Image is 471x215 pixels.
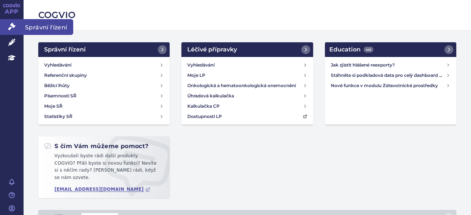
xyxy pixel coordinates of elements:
a: Onkologická a hematoonkologická onemocnění [184,80,310,91]
h4: Moje LP [187,72,205,79]
a: Písemnosti SŘ [41,91,167,101]
h4: Písemnosti SŘ [44,92,77,100]
h2: Správní řízení [44,45,86,54]
a: [EMAIL_ADDRESS][DOMAIN_NAME] [54,187,150,192]
a: Dostupnosti LP [184,111,310,122]
a: Léčivé přípravky [181,42,313,57]
h4: Nové funkce v modulu Zdravotnické prostředky [331,82,446,89]
h4: Vyhledávání [187,61,215,69]
h4: Stáhněte si podkladová data pro celý dashboard nebo obrázek grafu v COGVIO App modulu Analytics [331,72,446,79]
span: 442 [364,47,373,53]
a: Úhradová kalkulačka [184,91,310,101]
h4: Onkologická a hematoonkologická onemocnění [187,82,296,89]
a: Moje LP [184,70,310,80]
h4: Běžící lhůty [44,82,70,89]
h4: Úhradová kalkulačka [187,92,234,100]
h4: Dostupnosti LP [187,113,222,120]
a: Správní řízení [38,42,170,57]
span: Správní řízení [24,19,73,35]
p: Vyzkoušeli byste rádi další produkty COGVIO? Přáli byste si novou funkci? Nevíte si s něčím rady?... [44,153,164,184]
h4: Vyhledávání [44,61,71,69]
a: Referenční skupiny [41,70,167,80]
a: Běžící lhůty [41,80,167,91]
h4: Moje SŘ [44,103,63,110]
a: Statistiky SŘ [41,111,167,122]
a: Education442 [325,42,456,57]
a: Jak zjistit hlášené reexporty? [328,60,453,70]
a: Stáhněte si podkladová data pro celý dashboard nebo obrázek grafu v COGVIO App modulu Analytics [328,70,453,80]
h2: S čím Vám můžeme pomoct? [44,142,149,150]
h2: Léčivé přípravky [187,45,237,54]
h2: Education [329,45,373,54]
h4: Statistiky SŘ [44,113,72,120]
h4: Jak zjistit hlášené reexporty? [331,61,446,69]
a: Moje SŘ [41,101,167,111]
h2: COGVIO [38,9,456,21]
a: Vyhledávání [184,60,310,70]
h4: Referenční skupiny [44,72,87,79]
a: Vyhledávání [41,60,167,70]
a: Nové funkce v modulu Zdravotnické prostředky [328,80,453,91]
a: Kalkulačka CP [184,101,310,111]
h4: Kalkulačka CP [187,103,220,110]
